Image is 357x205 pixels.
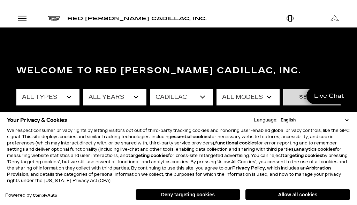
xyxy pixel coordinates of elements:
[215,141,257,145] strong: functional cookies
[67,14,207,24] a: Red [PERSON_NAME] Cadillac, Inc.
[245,189,350,200] button: Allow all cookies
[48,16,60,21] img: Cadillac logo
[7,127,350,184] p: We respect consumer privacy rights by letting visitors opt out of third-party tracking cookies an...
[312,10,357,27] a: Open Get Directions Modal
[150,89,213,105] select: Filter by make
[254,118,278,122] div: Language:
[311,92,348,100] span: Live Chat
[33,194,57,198] a: ComplyAuto
[136,189,240,200] button: Deny targeting cookies
[48,14,60,23] a: Cadillac logo
[128,153,168,158] strong: targeting cookies
[279,117,350,123] select: Language Select
[232,166,265,171] u: Privacy Policy
[282,153,322,158] strong: targeting cookies
[5,193,57,198] div: Powered by
[296,147,335,152] strong: analytics cookies
[67,16,207,22] span: Red [PERSON_NAME] Cadillac, Inc.
[7,115,67,125] span: Your Privacy & Cookies
[16,89,79,105] select: Filter by type
[283,89,341,105] button: Search
[16,64,341,78] h3: Welcome to Red [PERSON_NAME] Cadillac, Inc.
[217,89,280,105] select: Filter by model
[83,89,146,105] select: Filter by year
[306,88,352,104] a: Live Chat
[268,10,312,27] a: Open Phone Modal
[171,134,210,139] strong: essential cookies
